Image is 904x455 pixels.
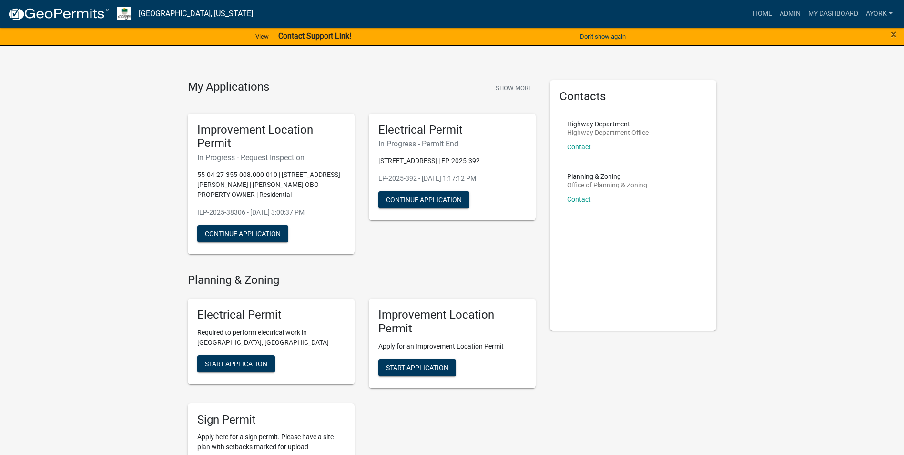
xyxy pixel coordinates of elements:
h6: In Progress - Permit End [378,139,526,148]
button: Don't show again [576,29,630,44]
button: Start Application [197,355,275,372]
span: Start Application [205,360,267,367]
strong: Contact Support Link! [278,31,351,41]
h5: Contacts [559,90,707,103]
a: View [252,29,273,44]
p: Highway Department [567,121,649,127]
span: Start Application [386,363,448,371]
h5: Sign Permit [197,413,345,427]
p: Highway Department Office [567,129,649,136]
span: × [891,28,897,41]
button: Close [891,29,897,40]
p: Office of Planning & Zoning [567,182,647,188]
h4: Planning & Zoning [188,273,536,287]
button: Show More [492,80,536,96]
a: Admin [776,5,804,23]
h4: My Applications [188,80,269,94]
h5: Electrical Permit [197,308,345,322]
button: Continue Application [378,191,469,208]
img: Morgan County, Indiana [117,7,131,20]
h5: Improvement Location Permit [378,308,526,336]
p: [STREET_ADDRESS] | EP-2025-392 [378,156,526,166]
h6: In Progress - Request Inspection [197,153,345,162]
button: Start Application [378,359,456,376]
p: EP-2025-392 - [DATE] 1:17:12 PM [378,174,526,184]
a: My Dashboard [804,5,862,23]
a: Home [749,5,776,23]
a: ayork [862,5,896,23]
p: Planning & Zoning [567,173,647,180]
a: Contact [567,143,591,151]
p: 55-04-27-355-008.000-010 | [STREET_ADDRESS][PERSON_NAME] | [PERSON_NAME] OBO PROPERTY OWNER | Res... [197,170,345,200]
h5: Improvement Location Permit [197,123,345,151]
a: [GEOGRAPHIC_DATA], [US_STATE] [139,6,253,22]
p: Required to perform electrical work in [GEOGRAPHIC_DATA], [GEOGRAPHIC_DATA] [197,328,345,348]
p: Apply here for a sign permit. Please have a site plan with setbacks marked for upload [197,432,345,452]
p: ILP-2025-38306 - [DATE] 3:00:37 PM [197,207,345,217]
p: Apply for an Improvement Location Permit [378,341,526,352]
h5: Electrical Permit [378,123,526,137]
button: Continue Application [197,225,288,242]
a: Contact [567,196,591,203]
